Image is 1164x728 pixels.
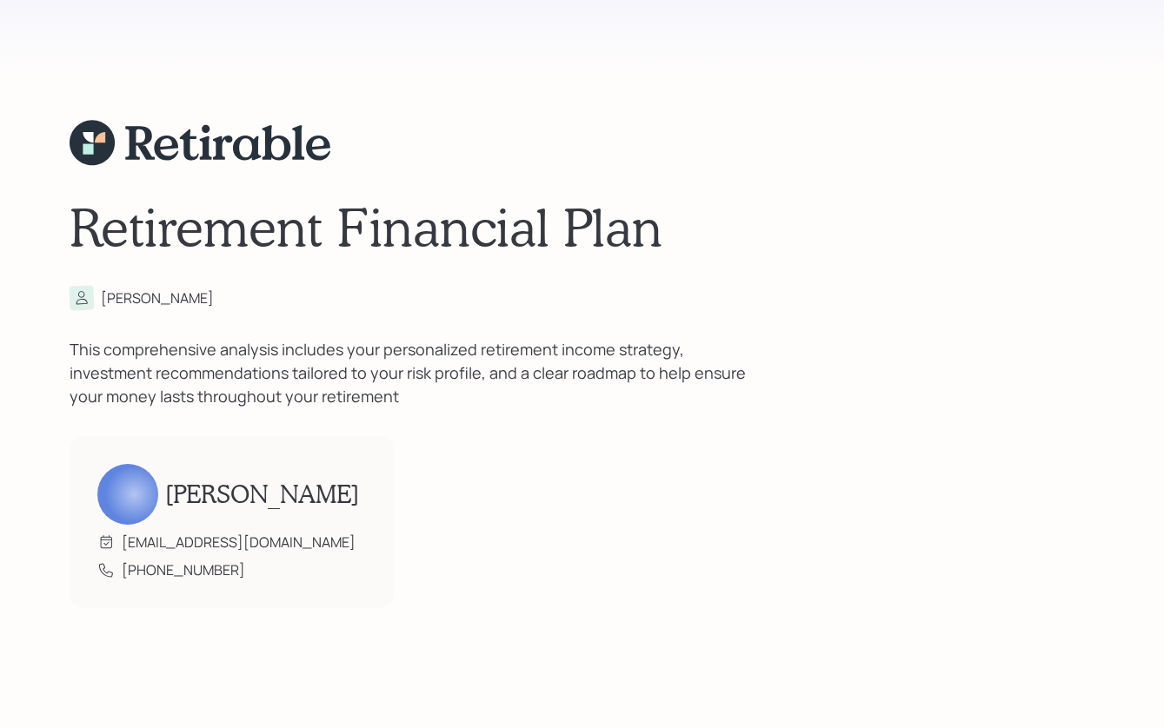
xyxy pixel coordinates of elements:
h2: [PERSON_NAME] [165,480,359,509]
div: This comprehensive analysis includes your personalized retirement income strategy, investment rec... [70,338,765,408]
h1: Retirement Financial Plan [70,195,1094,258]
div: [EMAIL_ADDRESS][DOMAIN_NAME] [122,532,356,553]
div: [PERSON_NAME] [101,288,214,308]
div: [PHONE_NUMBER] [122,559,245,580]
img: aleksandra-headshot.png [97,455,158,525]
